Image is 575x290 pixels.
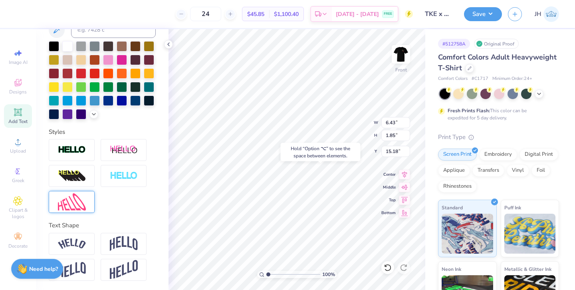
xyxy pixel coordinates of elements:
div: # 512758A [438,39,470,49]
span: Neon Ink [442,265,461,273]
div: This color can be expedited for 5 day delivery. [448,107,546,121]
img: Flag [58,262,86,278]
img: Standard [442,214,493,254]
div: Hold “Option ⌥” to see the space between elements. [281,143,361,161]
span: Minimum Order: 24 + [492,75,532,82]
span: FREE [384,11,392,17]
span: Metallic & Glitter Ink [504,265,551,273]
span: JH [535,10,541,19]
img: Negative Space [110,171,138,181]
span: Greek [12,177,24,184]
input: e.g. 7428 c [71,22,156,38]
strong: Fresh Prints Flash: [448,107,490,114]
span: Add Text [8,118,28,125]
div: Front [395,66,407,73]
strong: Need help? [29,265,58,273]
div: Print Type [438,133,559,142]
img: Jacob Hurd [543,6,559,22]
span: Top [381,197,396,203]
img: Rise [110,260,138,280]
img: Free Distort [58,193,86,211]
span: Clipart & logos [4,207,32,220]
div: Vinyl [507,165,529,177]
span: Comfort Colors [438,75,468,82]
span: Standard [442,203,463,212]
span: 100 % [322,271,335,278]
input: Untitled Design [419,6,458,22]
span: Comfort Colors Adult Heavyweight T-Shirt [438,52,557,73]
span: Image AI [9,59,28,66]
span: Puff Ink [504,203,521,212]
input: – – [190,7,221,21]
span: Upload [10,148,26,154]
span: Middle [381,185,396,190]
div: Original Proof [474,39,519,49]
span: Designs [9,89,27,95]
div: Transfers [472,165,504,177]
div: Embroidery [479,149,517,161]
span: Center [381,172,396,177]
span: [DATE] - [DATE] [336,10,379,18]
img: Stroke [58,145,86,155]
span: $1,100.40 [274,10,299,18]
img: 3d Illusion [58,170,86,183]
div: Applique [438,165,470,177]
img: Shadow [110,145,138,155]
div: Digital Print [519,149,558,161]
a: JH [535,6,559,22]
div: Text Shape [49,221,156,230]
span: $45.85 [247,10,264,18]
img: Front [393,46,409,62]
span: Decorate [8,243,28,249]
div: Rhinestones [438,181,477,193]
div: Styles [49,127,156,137]
button: Save [464,7,502,21]
span: Bottom [381,210,396,216]
img: Arch [110,236,138,251]
img: Puff Ink [504,214,556,254]
div: Screen Print [438,149,477,161]
span: # C1717 [472,75,488,82]
div: Foil [531,165,550,177]
img: Arc [58,238,86,249]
